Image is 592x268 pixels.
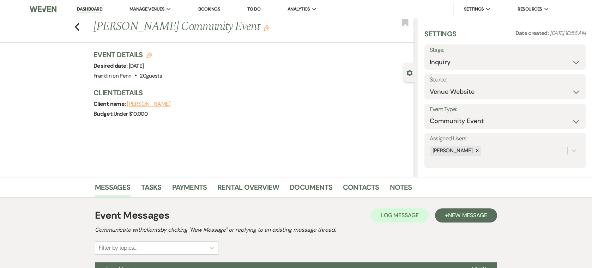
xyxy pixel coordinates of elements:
a: Payments [172,182,207,197]
label: Source: [430,75,580,85]
button: +New Message [435,208,497,223]
a: To Do [247,6,260,12]
h2: Communicate with clients by clicking "New Message" or replying to an existing message thread. [95,226,497,234]
span: Resources [518,6,542,13]
label: Stage: [430,45,580,55]
a: Contacts [343,182,379,197]
label: Assigned Users: [430,134,580,144]
a: Tasks [141,182,162,197]
span: [DATE] [129,62,144,69]
a: Dashboard [77,6,102,13]
span: Log Message [381,212,419,219]
span: Date created: [515,30,550,37]
h1: Event Messages [95,208,169,223]
div: [PERSON_NAME] [430,146,474,156]
span: Manage Venues [129,6,164,13]
div: Filter by topics... [99,244,137,252]
h3: Client Details [93,88,407,98]
span: Franklin on Penn [93,72,132,79]
h3: Settings [424,29,457,44]
span: New Message [448,212,487,219]
span: Desired date: [93,62,129,69]
span: Budget: [93,110,114,117]
a: Rental Overview [217,182,279,197]
button: Close lead details [406,69,413,76]
a: Messages [95,182,131,197]
h1: [PERSON_NAME] Community Event [93,18,348,35]
span: Settings [464,6,484,13]
h3: Event Details [93,50,162,60]
a: Bookings [198,6,220,12]
a: Notes [390,182,412,197]
button: Log Message [371,208,429,223]
a: Documents [290,182,332,197]
img: Weven Logo [30,2,56,17]
span: Analytics [288,6,310,13]
span: Client name: [93,100,127,108]
button: [PERSON_NAME] [127,101,171,107]
label: Event Type: [430,104,580,115]
span: Under $10,000 [114,110,148,117]
span: [DATE] 10:56 AM [550,30,586,37]
span: 20 guests [140,72,162,79]
button: Edit [264,25,269,31]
